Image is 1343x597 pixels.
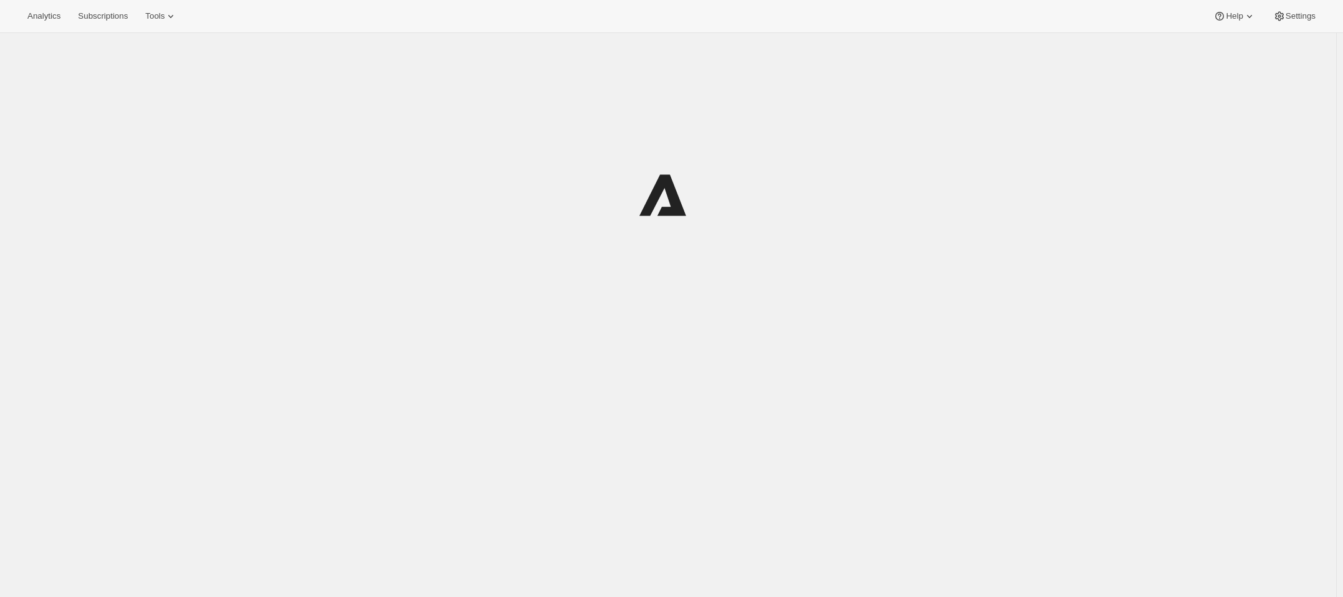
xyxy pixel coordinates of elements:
button: Analytics [20,7,68,25]
span: Analytics [27,11,60,21]
span: Help [1226,11,1243,21]
span: Subscriptions [78,11,128,21]
button: Tools [138,7,184,25]
span: Settings [1286,11,1316,21]
button: Help [1206,7,1263,25]
button: Subscriptions [70,7,135,25]
button: Settings [1266,7,1323,25]
span: Tools [145,11,165,21]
